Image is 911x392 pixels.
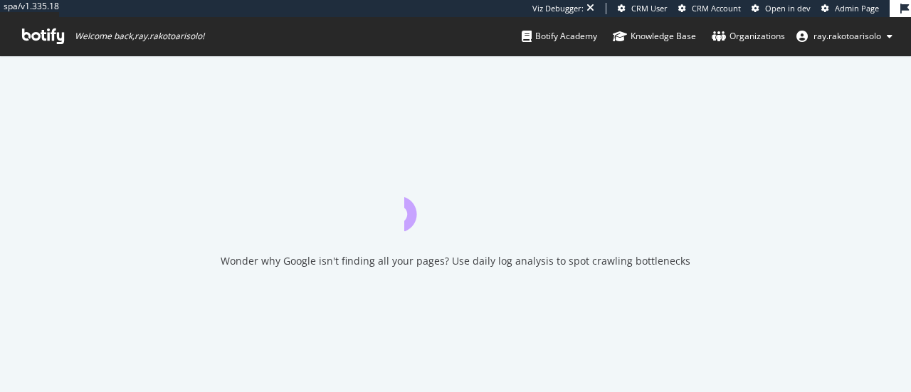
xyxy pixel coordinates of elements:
[613,29,696,43] div: Knowledge Base
[221,254,690,268] div: Wonder why Google isn't finding all your pages? Use daily log analysis to spot crawling bottlenecks
[522,17,597,55] a: Botify Academy
[765,3,811,14] span: Open in dev
[678,3,741,14] a: CRM Account
[618,3,668,14] a: CRM User
[75,31,204,42] span: Welcome back, ray.rakotoarisolo !
[821,3,879,14] a: Admin Page
[813,30,881,42] span: ray.rakotoarisolo
[785,25,904,48] button: ray.rakotoarisolo
[752,3,811,14] a: Open in dev
[613,17,696,55] a: Knowledge Base
[522,29,597,43] div: Botify Academy
[692,3,741,14] span: CRM Account
[404,180,507,231] div: animation
[835,3,879,14] span: Admin Page
[712,17,785,55] a: Organizations
[712,29,785,43] div: Organizations
[631,3,668,14] span: CRM User
[532,3,584,14] div: Viz Debugger:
